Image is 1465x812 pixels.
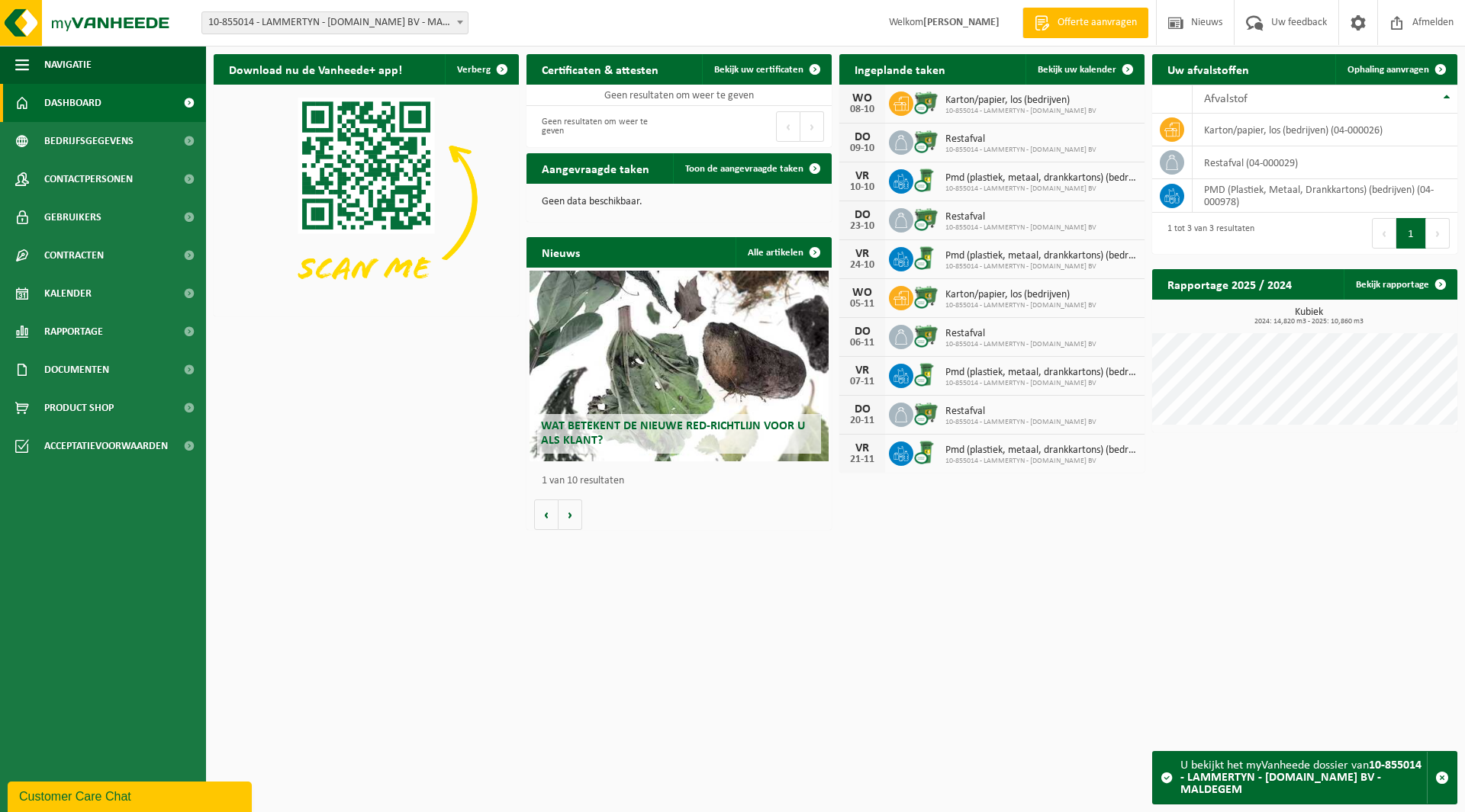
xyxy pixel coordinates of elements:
span: Ophaling aanvragen [1347,65,1429,75]
div: VR [847,248,877,260]
td: PMD (Plastiek, Metaal, Drankkartons) (bedrijven) (04-000978) [1193,179,1457,213]
span: Contracten [44,236,104,274]
div: 07-11 [847,377,877,387]
a: Toon de aangevraagde taken [673,153,830,184]
span: Restafval [945,211,1096,223]
span: Dashboard [44,84,101,122]
span: Kalender [44,274,92,313]
span: Toon de aangevraagde taken [685,164,803,174]
div: Geen resultaten om weer te geven [534,110,671,143]
span: Restafval [945,406,1096,418]
img: WB-0660-CU [913,128,939,154]
span: Afvalstof [1204,93,1248,105]
div: 23-10 [847,221,877,232]
span: 10-855014 - LAMMERTYN - [DOMAIN_NAME] BV [945,185,1137,194]
div: WO [847,287,877,299]
span: Navigatie [44,46,92,84]
div: DO [847,131,877,143]
span: Restafval [945,328,1096,340]
span: Contactpersonen [44,160,133,198]
div: 06-11 [847,338,877,348]
a: Bekijk uw certificaten [702,54,830,85]
iframe: chat widget [8,778,255,812]
h2: Rapportage 2025 / 2024 [1152,269,1307,299]
img: WB-0240-CU [913,245,939,271]
a: Wat betekent de nieuwe RED-richtlijn voor u als klant? [530,271,829,461]
span: Karton/papier, los (bedrijven) [945,95,1096,107]
div: 10-10 [847,182,877,193]
span: 10-855014 - LAMMERTYN - VDV.K.SOLUTIONS BV - MALDEGEM [201,11,468,34]
img: WB-0660-CU [913,89,939,115]
span: 2024: 14,820 m3 - 2025: 10,860 m3 [1160,318,1457,326]
div: 1 tot 3 van 3 resultaten [1160,217,1254,250]
img: WB-0660-CU [913,206,939,232]
h2: Aangevraagde taken [526,153,665,183]
button: Next [1426,218,1450,249]
button: Volgende [559,499,582,530]
span: Gebruikers [44,198,101,236]
span: Offerte aanvragen [1054,15,1141,30]
h2: Nieuws [526,237,595,267]
div: 05-11 [847,299,877,310]
img: WB-0660-CU [913,323,939,348]
a: Bekijk rapportage [1344,269,1456,300]
a: Alle artikelen [736,237,830,268]
img: WB-0660-CU [913,400,939,426]
a: Bekijk uw kalender [1025,54,1143,85]
span: Pmd (plastiek, metaal, drankkartons) (bedrijven) [945,250,1137,262]
span: Pmd (plastiek, metaal, drankkartons) (bedrijven) [945,367,1137,379]
h2: Ingeplande taken [839,54,961,84]
img: WB-0240-CU [913,439,939,465]
img: WB-0240-CU [913,361,939,387]
h2: Download nu de Vanheede+ app! [214,54,417,84]
div: 24-10 [847,260,877,271]
div: 08-10 [847,104,877,115]
strong: [PERSON_NAME] [923,17,1000,28]
span: Bekijk uw kalender [1038,65,1116,75]
td: karton/papier, los (bedrijven) (04-000026) [1193,114,1457,146]
span: 10-855014 - LAMMERTYN - [DOMAIN_NAME] BV [945,262,1137,271]
span: 10-855014 - LAMMERTYN - [DOMAIN_NAME] BV [945,340,1096,349]
button: 1 [1396,218,1426,249]
h2: Certificaten & attesten [526,54,674,84]
div: DO [847,326,877,338]
h2: Uw afvalstoffen [1152,54,1264,84]
div: WO [847,92,877,104]
span: Verberg [457,65,491,75]
div: VR [847,170,877,182]
p: 1 van 10 resultaten [542,476,824,486]
h3: Kubiek [1160,307,1457,326]
p: Geen data beschikbaar. [542,197,816,207]
div: 20-11 [847,416,877,426]
td: restafval (04-000029) [1193,146,1457,179]
div: 21-11 [847,454,877,465]
span: Wat betekent de nieuwe RED-richtlijn voor u als klant? [541,420,805,447]
span: Product Shop [44,389,114,427]
button: Next [800,111,824,142]
img: WB-0660-CU [913,284,939,310]
span: 10-855014 - LAMMERTYN - [DOMAIN_NAME] BV [945,146,1096,155]
div: VR [847,364,877,377]
button: Previous [1372,218,1396,249]
img: Download de VHEPlus App [214,85,519,313]
span: Karton/papier, los (bedrijven) [945,289,1096,301]
span: Documenten [44,351,109,389]
img: WB-0240-CU [913,167,939,193]
span: Rapportage [44,313,103,351]
div: VR [847,442,877,454]
a: Offerte aanvragen [1022,8,1148,38]
span: 10-855014 - LAMMERTYN - [DOMAIN_NAME] BV [945,223,1096,233]
button: Verberg [445,54,517,85]
span: Pmd (plastiek, metaal, drankkartons) (bedrijven) [945,172,1137,185]
div: U bekijkt het myVanheede dossier van [1180,752,1427,804]
span: Bedrijfsgegevens [44,122,134,160]
a: Ophaling aanvragen [1335,54,1456,85]
span: Bekijk uw certificaten [714,65,803,75]
span: 10-855014 - LAMMERTYN - VDV.K.SOLUTIONS BV - MALDEGEM [202,12,468,34]
span: 10-855014 - LAMMERTYN - [DOMAIN_NAME] BV [945,301,1096,310]
div: 09-10 [847,143,877,154]
span: Acceptatievoorwaarden [44,427,168,465]
div: DO [847,209,877,221]
strong: 10-855014 - LAMMERTYN - [DOMAIN_NAME] BV - MALDEGEM [1180,759,1422,796]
